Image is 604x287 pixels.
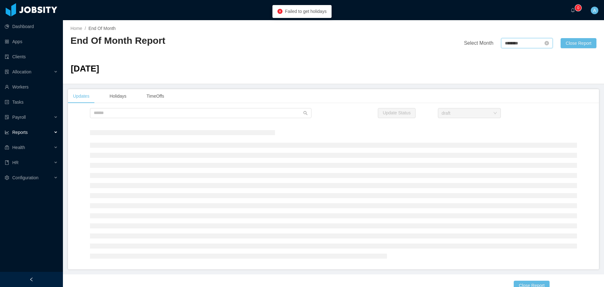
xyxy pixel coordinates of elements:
div: Updates [68,89,94,103]
i: icon: solution [5,70,9,74]
a: icon: profileTasks [5,96,58,108]
div: draft [442,108,450,118]
a: Home [70,26,82,31]
a: icon: appstoreApps [5,35,58,48]
button: Close Report [561,38,596,48]
i: icon: search [303,111,308,115]
span: A [593,7,596,14]
span: Configuration [12,175,38,180]
a: icon: auditClients [5,50,58,63]
a: icon: userWorkers [5,81,58,93]
i: icon: setting [5,175,9,180]
a: icon: pie-chartDashboard [5,20,58,33]
span: HR [12,160,19,165]
span: Select Month [464,40,493,46]
span: Payroll [12,115,26,120]
span: Allocation [12,69,31,74]
span: Health [12,145,25,150]
span: Failed to get holidays [285,9,327,14]
i: icon: close-circle [277,9,282,14]
i: icon: file-protect [5,115,9,119]
span: [DATE] [71,64,99,73]
h2: End Of Month Report [70,34,333,47]
i: icon: line-chart [5,130,9,135]
i: icon: book [5,160,9,165]
span: End Of Month [88,26,115,31]
div: TimeOffs [142,89,169,103]
span: Reports [12,130,28,135]
i: icon: close-circle [545,41,549,45]
i: icon: bell [571,8,575,12]
div: Holidays [104,89,131,103]
button: Update Status [378,108,416,118]
sup: 0 [575,5,581,11]
i: icon: down [493,111,497,116]
i: icon: medicine-box [5,145,9,150]
span: / [85,26,86,31]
